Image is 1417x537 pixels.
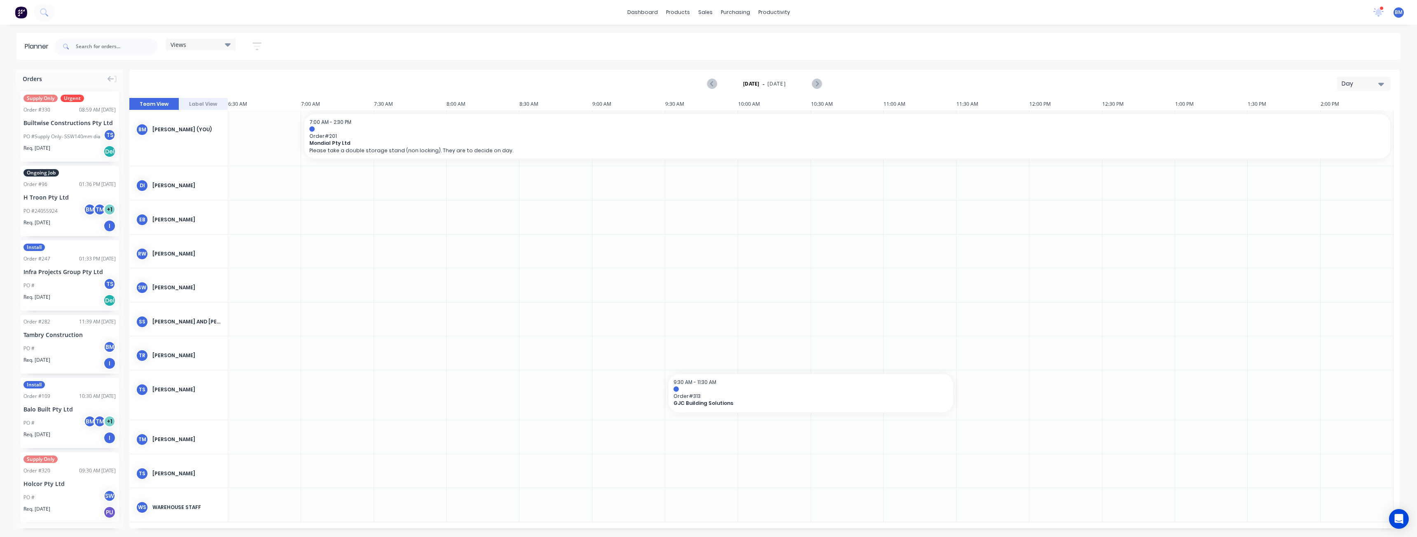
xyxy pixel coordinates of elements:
span: [DATE] [767,80,786,88]
div: TR [136,349,148,362]
div: 12:00 PM [1029,98,1102,110]
div: WS [136,501,148,514]
div: Holcor Pty Ltd [23,479,116,488]
div: [PERSON_NAME] [152,250,221,258]
div: PO # [23,419,35,427]
div: [PERSON_NAME] [152,182,221,189]
div: 01:36 PM [DATE] [79,181,116,188]
div: 9:30 AM [665,98,738,110]
div: Order # 330 [23,106,50,114]
div: TM [94,203,106,216]
a: dashboard [623,6,662,19]
div: [PERSON_NAME] [152,216,221,223]
span: Req. [DATE] [23,144,50,152]
span: Req. [DATE] [23,505,50,513]
div: sales [694,6,717,19]
div: Day [1342,79,1380,88]
div: Order # 96 [23,181,47,188]
div: 1:30 PM [1248,98,1321,110]
button: Label View [179,98,228,110]
div: PO #Supply Only- SSW140mm dia [23,133,100,140]
div: TM [136,433,148,446]
span: Req. [DATE] [23,356,50,364]
div: TS [136,467,148,480]
div: BM [103,341,116,353]
div: [PERSON_NAME] [152,284,221,291]
div: PO # [23,282,35,289]
div: products [662,6,694,19]
span: Req. [DATE] [23,219,50,226]
div: PU [103,506,116,518]
div: I [103,357,116,370]
span: Mondial Pty Ltd [309,140,1278,146]
img: Factory [15,6,27,19]
div: Del [103,145,116,158]
div: 6:30 AM [228,98,301,110]
div: SS [136,316,148,328]
p: Please take a double storage stand (non locking). They are to decide on day. [309,147,1385,153]
div: 11:30 AM [956,98,1029,110]
div: 1:00 PM [1175,98,1248,110]
span: Req. [DATE] [23,293,50,301]
div: 2:00 PM [1321,98,1394,110]
span: Order # 201 [309,133,1385,139]
div: SW [136,281,148,294]
button: Day [1337,77,1391,91]
div: Order # 282 [23,318,50,325]
div: Order # 109 [23,393,50,400]
div: 10:00 AM [738,98,811,110]
span: BM [1395,9,1403,16]
span: 7:00 AM - 2:30 PM [309,119,351,126]
span: Supply Only [23,456,58,463]
div: Del [103,294,116,307]
div: 12:30 PM [1102,98,1175,110]
div: SW [103,490,116,502]
span: Req. [DATE] [23,431,50,438]
span: Supply Only [23,95,58,102]
div: Infra Projects Group Pty Ltd [23,267,116,276]
div: Planner [25,42,53,51]
div: TS [103,278,116,290]
span: Install [23,244,45,251]
div: I [103,220,116,232]
div: 10:30 AM [811,98,884,110]
span: Order # 313 [673,393,948,399]
div: BM [136,123,148,136]
div: 8:00 AM [447,98,519,110]
div: productivity [754,6,794,19]
div: + 1 [103,415,116,428]
div: [PERSON_NAME] [152,436,221,443]
div: RW [136,248,148,260]
div: 8:30 AM [519,98,592,110]
div: 01:33 PM [DATE] [79,255,116,263]
div: Order # 320 [23,467,50,474]
strong: [DATE] [743,80,760,88]
span: Urgent [61,95,84,102]
div: 10:30 AM [DATE] [79,393,116,400]
div: + 1 [103,203,116,216]
span: Install [23,381,45,388]
div: PO # [23,345,35,352]
div: PO # [23,494,35,501]
span: - [762,79,765,89]
span: Ongoing Job [23,169,59,177]
div: Builtwise Constructions Pty Ltd [23,119,116,127]
div: TM [94,415,106,428]
button: Previous page [708,79,717,89]
span: Orders [23,74,42,83]
div: H Troon Pty Ltd [23,193,116,202]
div: Order # 247 [23,255,50,263]
div: [PERSON_NAME] [152,386,221,393]
div: EB [136,214,148,226]
button: Next page [812,79,821,89]
div: 7:00 AM [301,98,374,110]
div: Warehouse Staff [152,504,221,511]
div: [PERSON_NAME] [152,470,221,477]
div: 11:39 AM [DATE] [79,318,116,325]
div: [PERSON_NAME] (You) [152,126,221,133]
div: DI [136,179,148,192]
div: PO #24055924 [23,207,58,215]
span: GJC Building Solutions [673,400,921,406]
div: 11:00 AM [884,98,956,110]
input: Search for orders... [76,38,157,55]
